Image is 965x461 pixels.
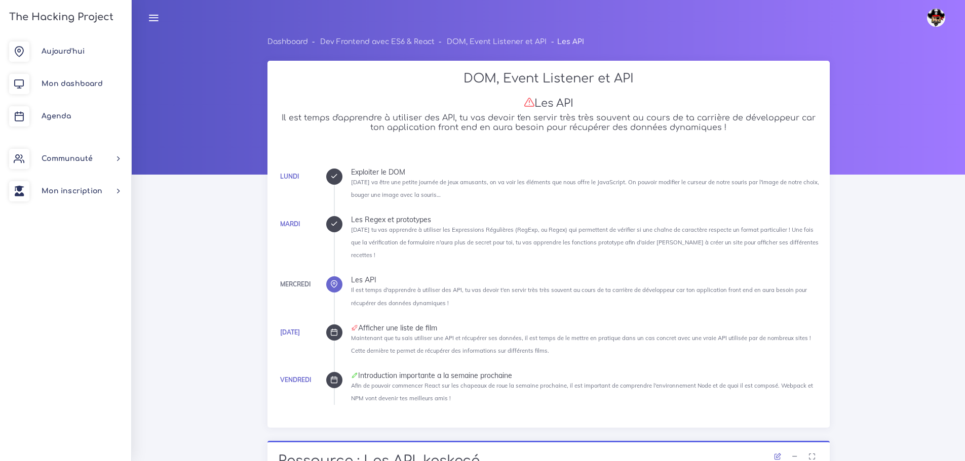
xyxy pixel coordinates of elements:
div: Introduction importante a la semaine prochaine [351,372,819,379]
a: [DATE] [280,328,300,336]
li: Les API [547,35,584,48]
div: Les Regex et prototypes [351,216,819,223]
span: Agenda [42,112,71,120]
small: [DATE] va être une petite journée de jeux amusants, on va voir les éléments que nous offre le Jav... [351,179,819,198]
span: Mon inscription [42,187,102,195]
span: Mon dashboard [42,80,103,88]
div: Afficher une liste de film [351,324,819,331]
div: Les API [351,276,819,283]
a: Lundi [280,173,299,180]
small: [DATE] tu vas apprendre à utiliser les Expressions Régulières (RegExp, ou Regex) qui permettent d... [351,226,819,259]
span: Aujourd'hui [42,48,85,55]
a: Dev Frontend avec ES6 & React [320,38,435,46]
small: Il est temps d'apprendre à utiliser des API, tu vas devoir t'en servir très très souvent au cours... [351,286,807,306]
h3: The Hacking Project [6,12,113,23]
a: DOM, Event Listener et API [447,38,547,46]
h5: Il est temps d'apprendre à utiliser des API, tu vas devoir t'en servir très très souvent au cours... [278,113,819,133]
a: Mardi [280,220,300,228]
a: Vendredi [280,376,311,384]
small: Maintenant que tu sais utiliser une API et récupérer ses données, il est temps de le mettre en pr... [351,334,811,354]
small: Afin de pouvoir commencer React sur les chapeaux de roue la semaine prochaine, il est important d... [351,382,813,402]
img: avatar [927,9,945,27]
div: Mercredi [280,279,311,290]
span: Communauté [42,155,93,162]
h2: DOM, Event Listener et API [278,71,819,86]
a: Dashboard [267,38,308,46]
div: Exploiter le DOM [351,169,819,176]
h3: Les API [278,97,819,110]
